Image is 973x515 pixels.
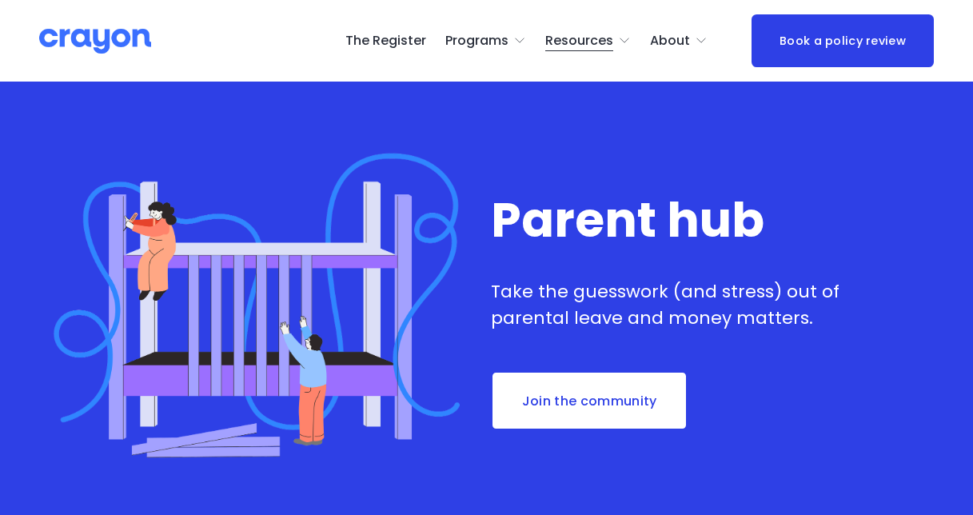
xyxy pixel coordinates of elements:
[650,30,690,53] span: About
[650,28,708,54] a: folder dropdown
[445,28,526,54] a: folder dropdown
[491,195,859,246] h1: Parent hub
[345,28,426,54] a: The Register
[491,279,859,332] p: Take the guesswork (and stress) out of parental leave and money matters.
[752,14,935,67] a: Book a policy review
[39,27,151,55] img: Crayon
[545,28,631,54] a: folder dropdown
[445,30,508,53] span: Programs
[491,371,688,430] a: Join the community
[545,30,613,53] span: Resources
